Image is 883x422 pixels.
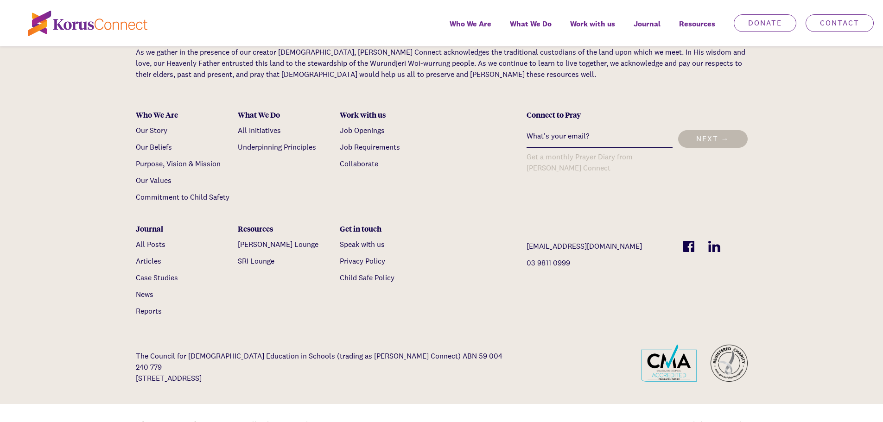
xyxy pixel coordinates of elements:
[238,110,333,120] div: What We Do
[136,351,513,384] p: The Council for [DEMOGRAPHIC_DATA] Education in Schools (trading as [PERSON_NAME] Connect) ABN 59...
[440,13,501,46] a: Who We Are
[136,290,153,299] a: News
[570,17,615,31] span: Work with us
[683,241,694,252] img: korus-connect%2F7aa9a0cf-4548-496b-860a-2e4b38e92edf_facebook-solid.svg
[136,110,231,120] div: Who We Are
[136,142,172,152] a: Our Beliefs
[136,256,161,266] a: Articles
[136,47,748,80] p: As we gather in the presence of our creator [DEMOGRAPHIC_DATA], [PERSON_NAME] Connect acknowledge...
[136,306,162,316] a: Reports
[527,241,669,252] a: [EMAIL_ADDRESS][DOMAIN_NAME]
[510,17,552,31] span: What We Do
[708,241,720,252] img: korus-connect%2Fc96f9f60-ed9e-41d2-990d-bd8843dbdb54_linkedin-solid.svg
[136,224,231,233] div: Journal
[340,273,394,283] a: Child Safe Policy
[450,17,491,31] span: Who We Are
[136,159,221,169] a: Purpose, Vision & Mission
[340,159,378,169] a: Collaborate
[624,13,670,46] a: Journal
[527,151,672,174] div: Get a monthly Prayer Diary from [PERSON_NAME] Connect
[561,13,624,46] a: Work with us
[678,130,748,148] button: Next →
[136,239,165,249] a: All Posts
[136,176,172,185] a: Our Values
[340,142,400,152] a: Job Requirements
[527,258,669,269] a: 03 9811 0999
[238,126,281,135] a: All Initiatives
[670,13,724,46] div: Resources
[527,125,672,148] input: What's your email?
[634,17,661,31] span: Journal
[340,256,385,266] a: Privacy Policy
[136,273,178,283] a: Case Studies
[238,239,318,249] a: [PERSON_NAME] Lounge
[340,239,385,249] a: Speak with us
[28,11,147,36] img: korus-connect%2Fc5177985-88d5-491d-9cd7-4a1febad1357_logo.svg
[641,345,697,382] img: 26cc63e2246cd3be4f7bc39eda04e269aaf63994_cma-seal.png
[711,345,748,382] img: 6dfcce1400a45c636fb344a42557d85359dfd627_acnc-seal.png
[238,256,274,266] a: SRI Lounge
[238,224,333,233] div: Resources
[136,192,229,202] a: Commitment to Child Safety
[527,110,747,120] div: Connect to Pray
[340,224,435,233] div: Get in touch
[501,13,561,46] a: What We Do
[806,14,874,32] a: Contact
[238,142,316,152] a: Underpinning Principles
[340,110,435,120] div: Work with us
[734,14,796,32] a: Donate
[136,126,167,135] a: Our Story
[340,126,385,135] a: Job Openings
